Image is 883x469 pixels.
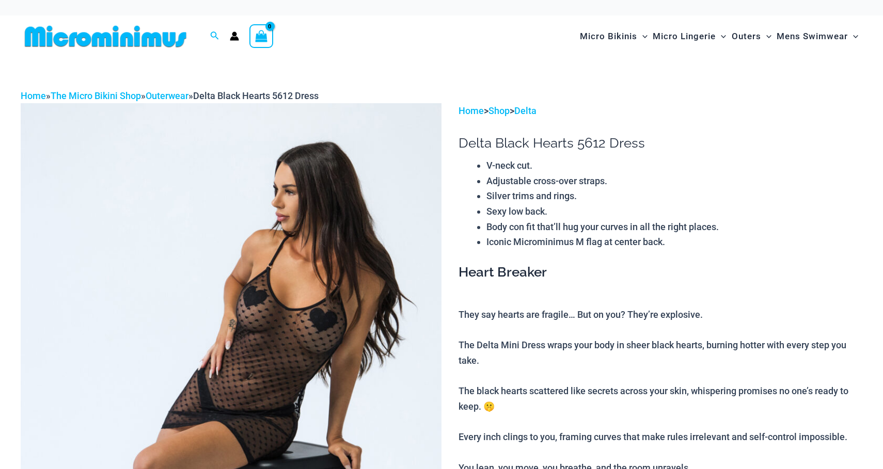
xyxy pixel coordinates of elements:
a: Outerwear [146,90,188,101]
h1: Delta Black Hearts 5612 Dress [459,135,862,151]
a: Micro BikinisMenu ToggleMenu Toggle [577,21,650,52]
span: Menu Toggle [761,23,771,50]
li: Iconic Microminimus M flag at center back. [486,234,862,250]
a: Micro LingerieMenu ToggleMenu Toggle [650,21,729,52]
span: Menu Toggle [716,23,726,50]
li: V-neck cut. [486,158,862,173]
a: OutersMenu ToggleMenu Toggle [729,21,774,52]
a: Mens SwimwearMenu ToggleMenu Toggle [774,21,861,52]
span: » » » [21,90,319,101]
a: Home [459,105,484,116]
a: Delta [514,105,537,116]
li: Body con fit that’ll hug your curves in all the right places. [486,219,862,235]
span: Mens Swimwear [777,23,848,50]
img: MM SHOP LOGO FLAT [21,25,191,48]
span: Menu Toggle [848,23,858,50]
a: Account icon link [230,31,239,41]
nav: Site Navigation [576,19,862,54]
li: Sexy low back. [486,204,862,219]
p: > > [459,103,862,119]
a: Shop [488,105,510,116]
span: Outers [732,23,761,50]
li: Adjustable cross-over straps. [486,173,862,189]
a: Search icon link [210,30,219,43]
a: View Shopping Cart, empty [249,24,273,48]
span: Micro Lingerie [653,23,716,50]
a: Home [21,90,46,101]
span: Menu Toggle [637,23,648,50]
h3: Heart Breaker [459,264,862,281]
li: Silver trims and rings. [486,188,862,204]
span: Delta Black Hearts 5612 Dress [193,90,319,101]
a: The Micro Bikini Shop [51,90,141,101]
span: Micro Bikinis [580,23,637,50]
